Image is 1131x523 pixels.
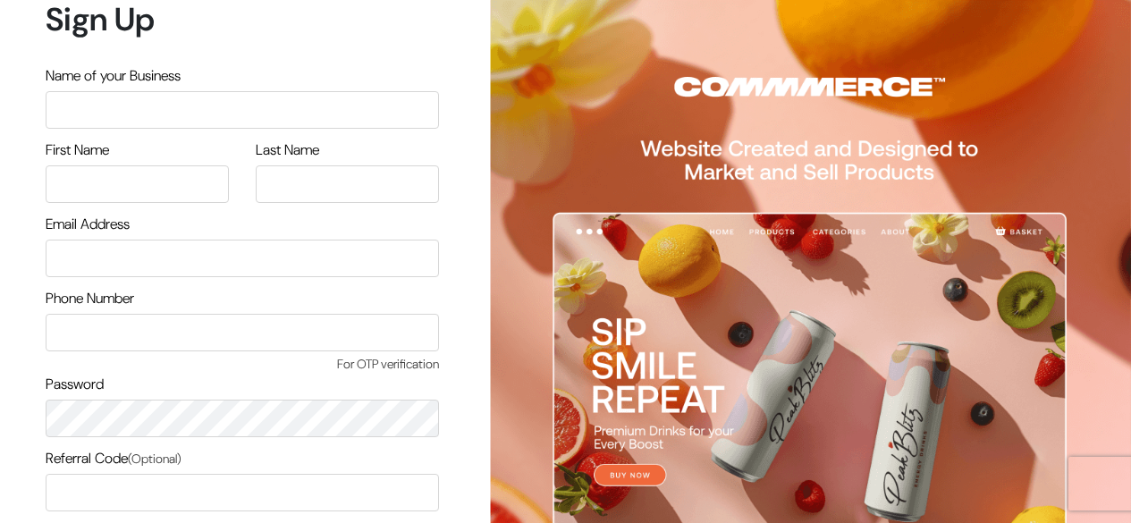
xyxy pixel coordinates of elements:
[256,139,319,161] label: Last Name
[46,139,109,161] label: First Name
[46,288,134,309] label: Phone Number
[46,374,104,395] label: Password
[128,451,181,467] span: (Optional)
[46,355,439,374] span: For OTP verification
[46,214,130,235] label: Email Address
[46,65,181,87] label: Name of your Business
[46,448,181,469] label: Referral Code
